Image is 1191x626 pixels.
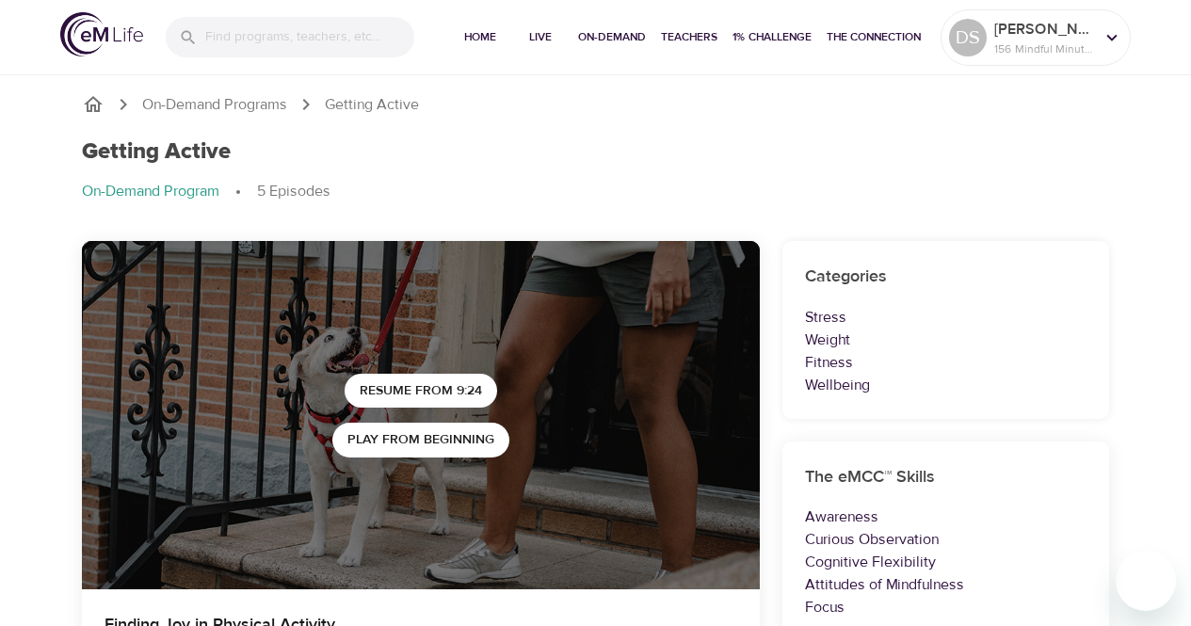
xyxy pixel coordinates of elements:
[805,374,1087,396] p: Wellbeing
[994,18,1094,40] p: [PERSON_NAME]
[257,181,330,202] p: 5 Episodes
[578,27,646,47] span: On-Demand
[518,27,563,47] span: Live
[60,12,143,56] img: logo
[805,351,1087,374] p: Fitness
[805,551,1087,573] p: Cognitive Flexibility
[347,428,494,452] span: Play from beginning
[805,306,1087,329] p: Stress
[142,94,287,116] a: On-Demand Programs
[805,329,1087,351] p: Weight
[82,93,1110,116] nav: breadcrumb
[805,528,1087,551] p: Curious Observation
[1116,551,1176,611] iframe: Button to launch messaging window
[805,506,1087,528] p: Awareness
[205,17,414,57] input: Find programs, teachers, etc...
[661,27,717,47] span: Teachers
[458,27,503,47] span: Home
[994,40,1094,57] p: 156 Mindful Minutes
[805,596,1087,618] p: Focus
[805,464,1087,491] h6: The eMCC™ Skills
[82,181,219,202] p: On-Demand Program
[345,374,497,409] button: Resume from 9:24
[949,19,987,56] div: DS
[332,423,509,457] button: Play from beginning
[805,573,1087,596] p: Attitudes of Mindfulness
[325,94,419,116] p: Getting Active
[732,27,812,47] span: 1% Challenge
[827,27,921,47] span: The Connection
[805,264,1087,291] h6: Categories
[360,379,482,403] span: Resume from 9:24
[82,181,1110,203] nav: breadcrumb
[82,138,231,166] h1: Getting Active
